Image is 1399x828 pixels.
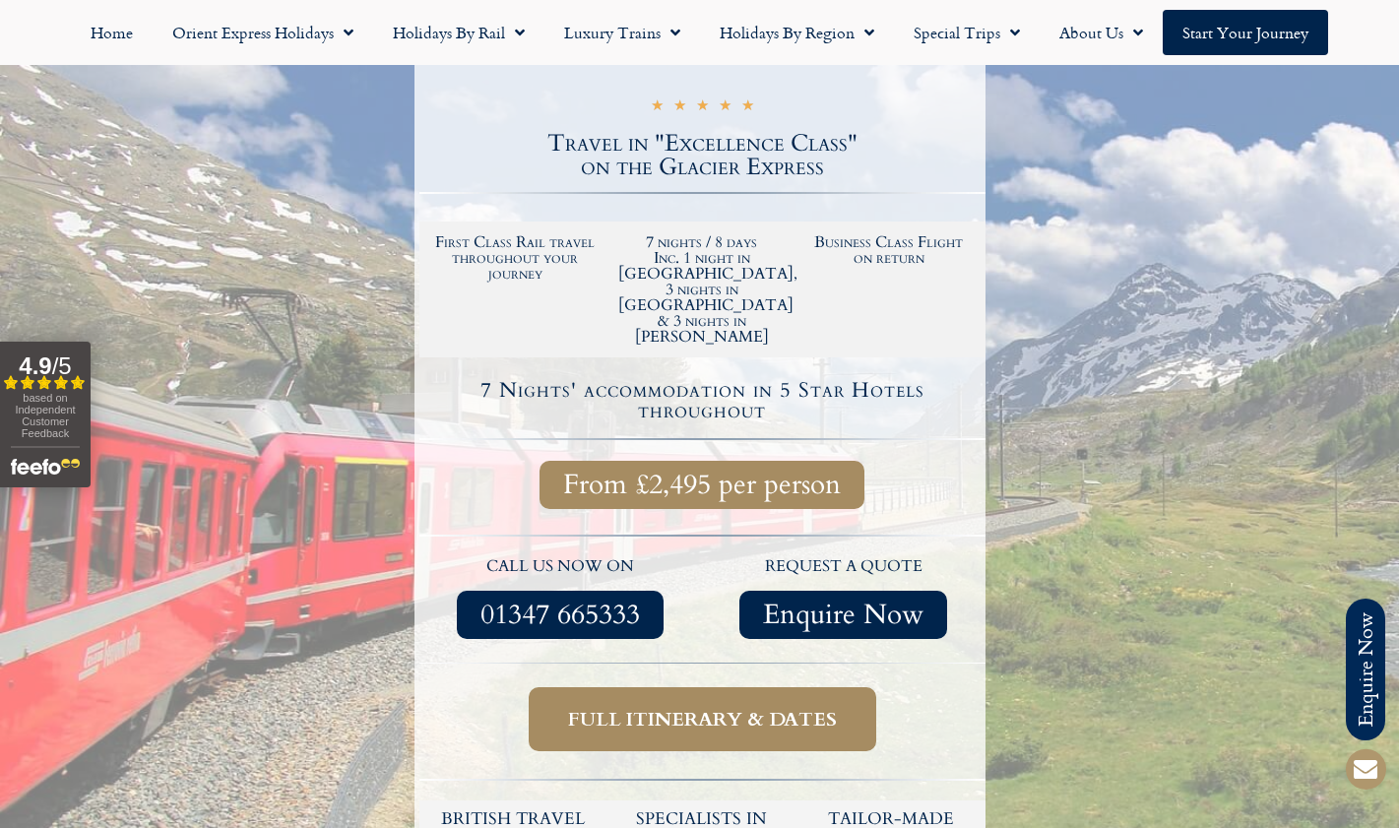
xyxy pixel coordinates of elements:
[480,603,640,627] span: 01347 665333
[563,473,841,497] span: From £2,495 per person
[805,234,973,266] h2: Business Class Flight on return
[651,96,664,119] i: ★
[618,234,786,345] h2: 7 nights / 8 days Inc. 1 night in [GEOGRAPHIC_DATA], 3 nights in [GEOGRAPHIC_DATA] & 3 nights in ...
[419,132,986,179] h2: Travel in "Excellence Class" on the Glacier Express
[568,707,837,732] span: Full itinerary & dates
[719,96,731,119] i: ★
[373,10,544,55] a: Holidays by Rail
[153,10,373,55] a: Orient Express Holidays
[457,591,664,639] a: 01347 665333
[432,234,600,282] h2: First Class Rail travel throughout your journey
[1163,10,1328,55] a: Start your Journey
[10,10,1389,55] nav: Menu
[544,10,700,55] a: Luxury Trains
[700,10,894,55] a: Holidays by Region
[651,94,754,119] div: 5/5
[673,96,686,119] i: ★
[71,10,153,55] a: Home
[422,380,983,421] h4: 7 Nights' accommodation in 5 Star Hotels throughout
[739,591,947,639] a: Enquire Now
[529,687,876,751] a: Full itinerary & dates
[712,554,976,580] p: request a quote
[894,10,1040,55] a: Special Trips
[763,603,923,627] span: Enquire Now
[429,554,693,580] p: call us now on
[1040,10,1163,55] a: About Us
[696,96,709,119] i: ★
[540,461,864,509] a: From £2,495 per person
[741,96,754,119] i: ★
